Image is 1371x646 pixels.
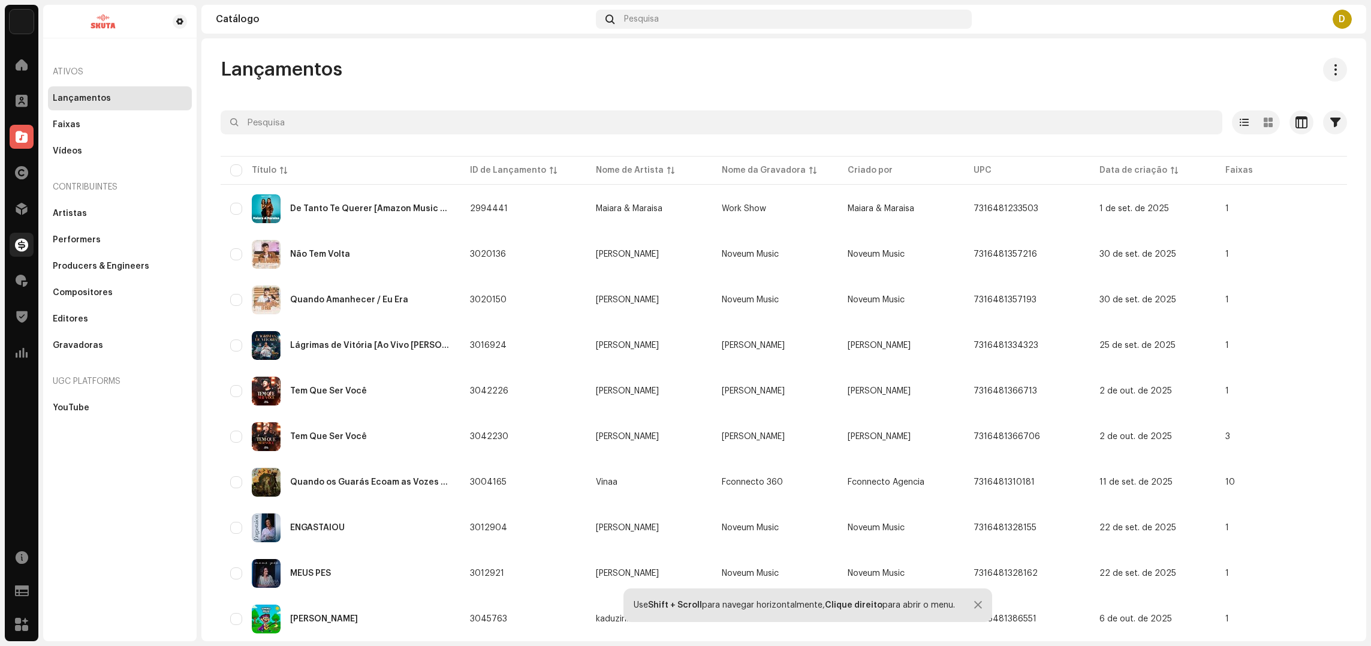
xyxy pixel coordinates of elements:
span: 1 [1225,569,1229,578]
span: 3012904 [470,524,507,532]
span: Max Oliver [722,387,785,395]
span: 3042226 [470,387,508,395]
span: Maria Marçal [848,341,911,350]
span: Noveum Music [848,569,905,578]
span: Maria Marçal [722,341,785,350]
span: Noveum Music [848,296,905,304]
span: Fconnecto 360 [722,478,783,486]
div: Producers & Engineers [53,262,149,271]
span: MARIA RAMOS [596,569,703,578]
img: 4ecf9d3c-b546-4c12-a72a-960b8444102a [10,10,34,34]
span: 3004165 [470,478,507,486]
span: 7316481357193 [974,296,1036,304]
div: [PERSON_NAME] [596,296,659,304]
div: ID de Lançamento [470,164,546,176]
span: Max Oliver [848,387,911,395]
div: Performers [53,235,101,245]
span: 3045763 [470,615,507,623]
span: 2994441 [470,205,508,213]
div: Lançamentos [53,94,111,103]
span: 7316481334323 [974,341,1038,350]
span: Maiara & Maraisa [596,205,703,213]
span: 30 de set. de 2025 [1099,250,1176,259]
div: Compositores [53,288,113,298]
div: [PERSON_NAME] [596,432,659,441]
div: Faixas [53,120,80,130]
div: [PERSON_NAME] [596,341,659,350]
re-m-nav-item: YouTube [48,396,192,420]
span: 1 [1225,250,1229,259]
span: 11 de set. de 2025 [1099,478,1173,486]
span: 22 de set. de 2025 [1099,569,1176,578]
div: Editores [53,314,88,324]
div: kaduzinho Kids [596,615,655,623]
span: 3020150 [470,296,507,304]
div: Gravadoras [53,341,103,350]
span: 22 de set. de 2025 [1099,524,1176,532]
span: 7316481233503 [974,205,1038,213]
re-m-nav-item: Gravadoras [48,333,192,357]
div: Ativos [48,58,192,86]
span: 3 [1225,432,1230,441]
div: Título [252,164,276,176]
span: 7316481328162 [974,569,1038,578]
span: 25 de set. de 2025 [1099,341,1176,350]
div: [PERSON_NAME] [596,387,659,395]
div: Vídeos [53,146,82,156]
span: Maiara & Maraisa [848,205,914,213]
span: Lançamentos [221,58,342,82]
div: Tem Que Ser Você [290,387,367,395]
span: 1 de set. de 2025 [1099,205,1169,213]
div: Não Tem Volta [290,250,350,259]
span: 2 de out. de 2025 [1099,387,1172,395]
re-m-nav-item: Artistas [48,202,192,226]
span: Work Show [722,205,766,213]
img: e8d3ee84-6dd1-4f30-936a-f732be77ddf1 [252,422,281,451]
re-a-nav-header: UGC Platforms [48,367,192,396]
span: 3016924 [470,341,507,350]
re-a-nav-header: Contribuintes [48,173,192,202]
span: Noveum Music [722,524,779,532]
img: d9714cec-db7f-4004-8d60-2968ac17345f [53,14,153,29]
img: 03c92224-fcad-43b0-90ec-83d19fec17f8 [252,240,281,269]
span: 30 de set. de 2025 [1099,296,1176,304]
span: Davi Fernandes [596,250,703,259]
span: Noveum Music [722,250,779,259]
div: Lágrimas de Vitória [Ao Vivo em Salvador] [290,341,451,350]
span: 3020136 [470,250,506,259]
div: DOMINGO FELIZ [290,615,358,623]
div: Vinaa [596,478,617,486]
re-m-nav-item: Compositores [48,281,192,305]
span: MARIA RAMOS [596,524,703,532]
img: 22258773-1029-4a2a-ab3c-626c72cb3c58 [252,559,281,588]
span: 7316481386551 [974,615,1036,623]
span: 1 [1225,296,1229,304]
div: Nome da Gravadora [722,164,806,176]
span: 1 [1225,341,1229,350]
span: Max Oliver [596,432,703,441]
img: 55d05d56-c553-49c1-bf3a-6f1ac7c35b66 [252,605,281,633]
span: 3012921 [470,569,504,578]
img: d7aba06c-3cd9-4258-8d7b-25071a0be768 [252,194,281,223]
re-m-nav-item: Lançamentos [48,86,192,110]
span: 7316481357216 [974,250,1037,259]
div: [PERSON_NAME] [596,524,659,532]
re-m-nav-item: Vídeos [48,139,192,163]
input: Pesquisa [221,110,1222,134]
span: Max Oliver [596,387,703,395]
div: Quando Amanhecer / Eu Era [290,296,408,304]
div: Artistas [53,209,87,218]
div: Maiara & Maraisa [596,205,662,213]
span: 1 [1225,205,1229,213]
re-m-nav-item: Producers & Engineers [48,254,192,278]
re-m-nav-item: Performers [48,228,192,252]
img: ce530850-f72b-4505-a8a2-5384b6700519 [252,331,281,360]
div: De Tanto Te Querer [Amazon Music Live] [290,205,451,213]
div: MEUS PÉS [290,569,331,578]
div: Quando os Guarás Ecoam as Vozes da Floresta [290,478,451,486]
span: Noveum Music [722,296,779,304]
span: kaduzinho Kids [596,615,703,623]
re-m-nav-item: Faixas [48,113,192,137]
